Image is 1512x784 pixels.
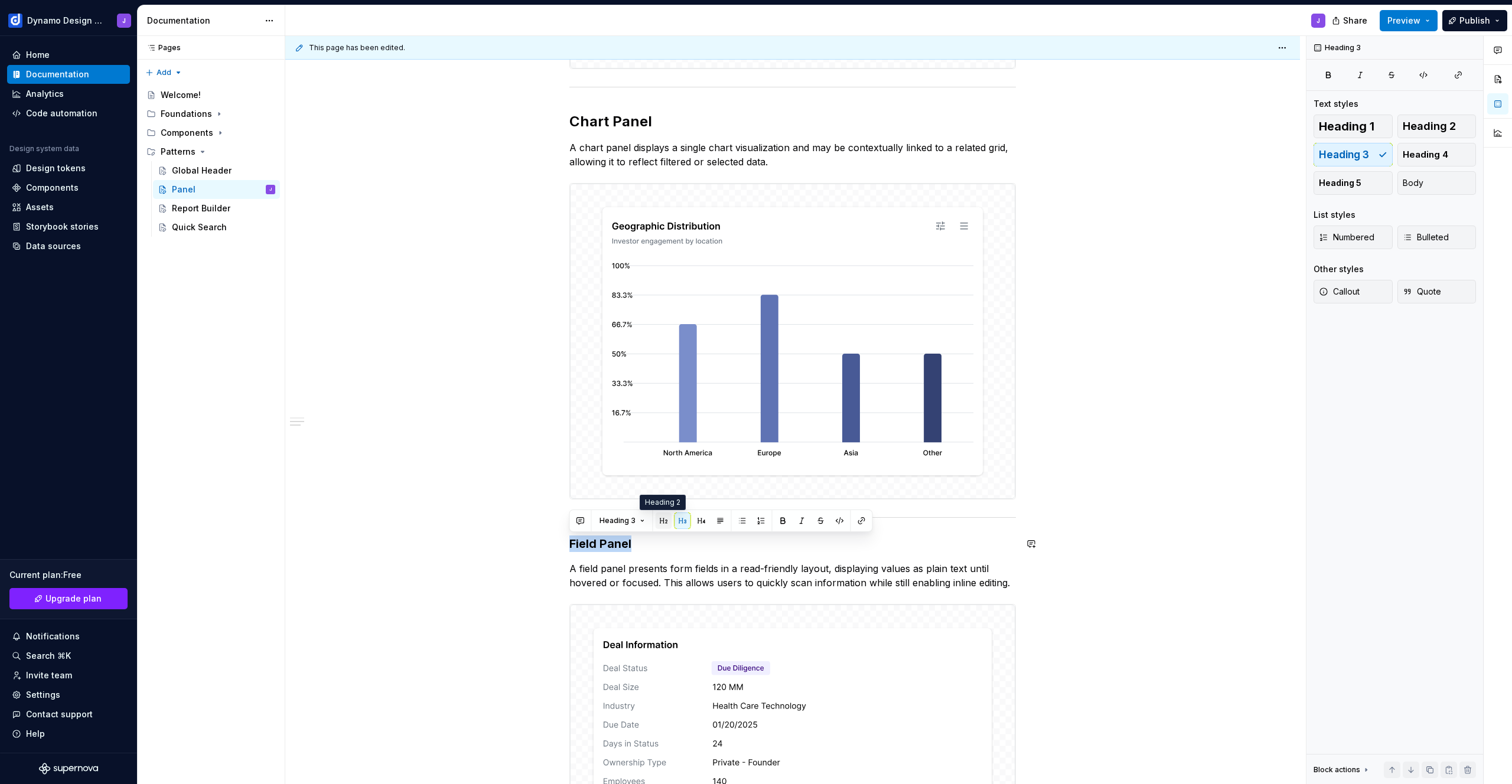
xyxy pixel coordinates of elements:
button: Notifications [7,627,130,646]
div: Documentation [147,15,259,27]
div: Home [26,49,50,61]
button: Search ⌘K [7,646,130,665]
div: Welcome! [161,89,201,101]
button: Heading 1 [1314,115,1393,138]
div: Patterns [161,146,195,158]
a: Home [7,45,130,64]
img: 17acb864-6964-4df1-ba47-c3c29761a591.svg [570,184,1015,499]
button: Numbered [1314,226,1393,249]
div: Report Builder [172,202,230,214]
h2: Chart Panel [569,112,1016,131]
span: Bulleted [1403,231,1449,243]
div: Invite team [26,669,72,681]
span: Heading 1 [1319,120,1374,132]
a: Documentation [7,65,130,84]
a: Assets [7,198,130,217]
div: Patterns [142,142,280,161]
a: Design tokens [7,159,130,178]
a: Storybook stories [7,217,130,236]
span: Heading 5 [1319,177,1361,189]
button: Help [7,724,130,743]
div: Foundations [142,104,280,123]
a: Data sources [7,237,130,256]
span: Heading 4 [1403,149,1448,161]
svg: Supernova Logo [39,763,98,775]
div: Help [26,728,45,740]
button: Share [1326,10,1375,31]
div: Components [142,123,280,142]
h3: Field Panel [569,535,1016,552]
div: Heading 2 [640,495,686,510]
a: Components [7,178,130,197]
div: Other styles [1314,263,1364,275]
button: Heading 5 [1314,171,1393,195]
div: J [122,16,126,25]
a: Upgrade plan [9,588,128,609]
span: This page has been edited. [309,43,405,53]
button: Quote [1397,280,1477,303]
div: Dynamo Design System [27,15,103,27]
div: J [269,184,272,195]
div: Settings [26,689,60,701]
div: Block actions [1314,762,1371,778]
div: Analytics [26,88,64,100]
span: Callout [1319,286,1360,298]
button: Heading 2 [1397,115,1477,138]
button: Heading 3 [594,512,650,529]
div: List styles [1314,209,1355,221]
button: Callout [1314,280,1393,303]
button: Add [142,64,186,81]
button: Heading 4 [1397,143,1477,166]
p: A field panel presents form fields in a read-friendly layout, displaying values as plain text unt... [569,561,1016,590]
button: Preview [1380,10,1438,31]
button: Body [1397,171,1477,195]
div: Data sources [26,240,81,252]
a: Report Builder [153,199,280,218]
span: Share [1343,15,1367,27]
div: Panel [172,184,195,195]
div: Text styles [1314,98,1358,110]
div: Quick Search [172,221,227,233]
span: Quote [1403,286,1441,298]
div: Design system data [9,144,79,153]
button: Publish [1442,10,1507,31]
div: Assets [26,201,54,213]
div: Page tree [142,86,280,237]
div: Documentation [26,68,89,80]
a: Welcome! [142,86,280,104]
span: Numbered [1319,231,1374,243]
span: Preview [1387,15,1420,27]
div: Foundations [161,108,212,120]
a: Quick Search [153,218,280,237]
a: PanelJ [153,180,280,199]
div: Storybook stories [26,221,99,233]
div: Components [26,182,79,194]
a: Code automation [7,104,130,123]
button: Bulleted [1397,226,1477,249]
span: Publish [1459,15,1490,27]
span: Heading 3 [599,516,636,525]
span: Body [1403,177,1423,189]
a: Settings [7,685,130,704]
div: Code automation [26,107,97,119]
div: J [1317,16,1320,25]
button: Contact support [7,705,130,724]
span: Add [157,68,171,77]
div: Global Header [172,165,232,177]
img: c5f292b4-1c74-4827-b374-41971f8eb7d9.png [8,14,22,28]
div: Components [161,127,213,139]
a: Analytics [7,84,130,103]
div: Contact support [26,708,93,720]
span: Upgrade plan [45,593,102,605]
div: Current plan : Free [9,569,128,581]
div: Search ⌘K [26,650,71,662]
a: Invite team [7,666,130,685]
button: Dynamo Design SystemJ [2,8,135,33]
a: Global Header [153,161,280,180]
p: A chart panel displays a single chart visualization and may be contextually linked to a related g... [569,141,1016,169]
span: Heading 2 [1403,120,1456,132]
div: Notifications [26,631,80,642]
div: Pages [142,43,181,53]
div: Design tokens [26,162,86,174]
